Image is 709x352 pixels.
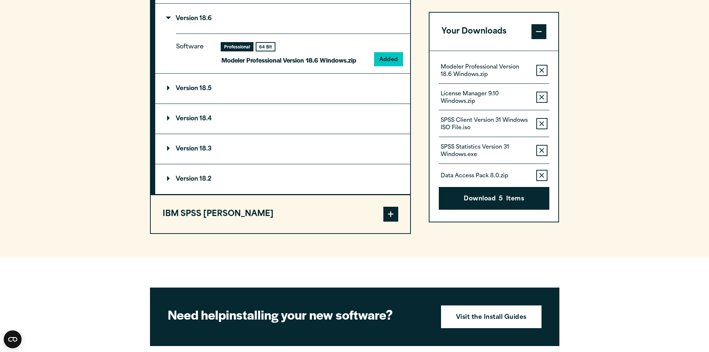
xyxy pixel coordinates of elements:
[439,187,549,210] button: Download5Items
[168,305,226,323] strong: Need help
[429,51,559,222] div: Your Downloads
[176,42,210,60] p: Software
[167,176,211,182] p: Version 18.2
[441,172,508,180] p: Data Access Pack 8.0.zip
[456,313,527,323] strong: Visit the Install Guides
[429,13,559,51] button: Your Downloads
[167,116,212,122] p: Version 18.4
[499,194,503,204] span: 5
[256,43,275,51] div: 64 Bit
[441,64,530,79] p: Modeler Professional Version 18.6 Windows.zip
[4,330,22,348] button: Open CMP widget
[167,16,212,22] p: Version 18.6
[441,91,530,105] p: License Manager 9.10 Windows.zip
[441,144,530,159] p: SPSS Statistics Version 31 Windows.exe
[155,4,410,34] summary: Version 18.6
[151,195,410,233] button: IBM SPSS [PERSON_NAME]
[221,55,356,66] p: Modeler Professional Version 18.6 Windows.zip
[441,305,542,329] a: Visit the Install Guides
[168,306,428,323] h2: installing your new software?
[155,104,410,134] summary: Version 18.4
[221,43,253,51] div: Professional
[155,74,410,104] summary: Version 18.5
[155,3,410,194] div: IBM SPSS Modeler
[167,146,212,152] p: Version 18.3
[441,117,530,132] p: SPSS Client Version 31 Windows ISO File.iso
[155,164,410,194] summary: Version 18.2
[155,134,410,164] summary: Version 18.3
[375,53,402,66] button: Added
[167,86,212,92] p: Version 18.5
